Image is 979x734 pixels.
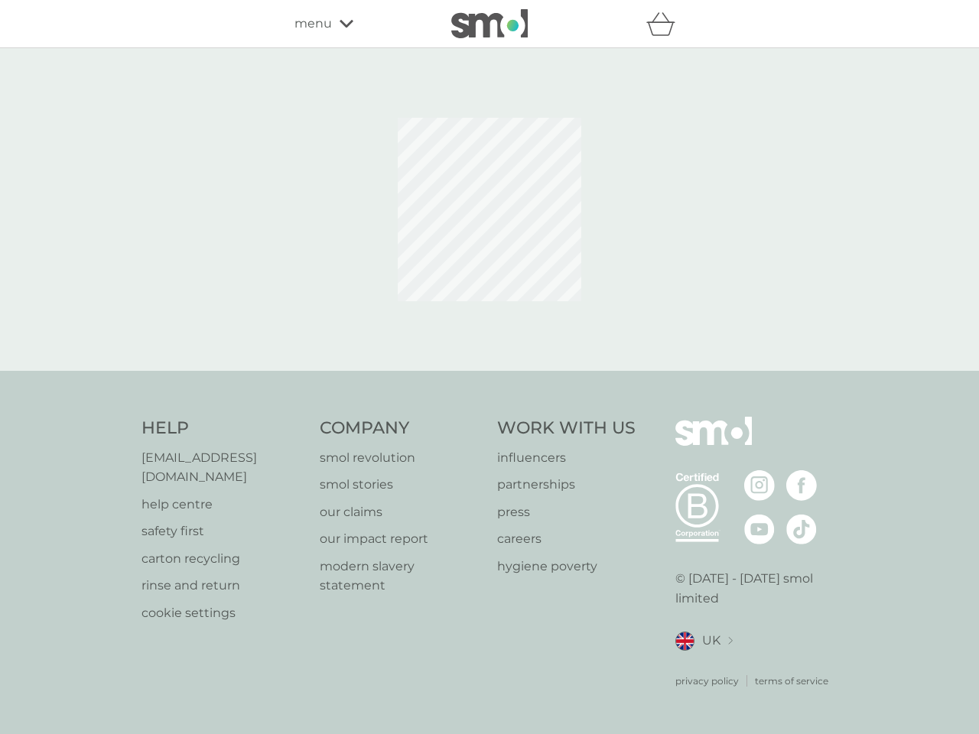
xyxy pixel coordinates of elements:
a: hygiene poverty [497,557,636,576]
a: [EMAIL_ADDRESS][DOMAIN_NAME] [141,448,304,487]
a: rinse and return [141,576,304,596]
img: visit the smol Instagram page [744,470,775,501]
img: smol [675,417,752,469]
h4: Company [320,417,483,440]
a: modern slavery statement [320,557,483,596]
a: cookie settings [141,603,304,623]
p: © [DATE] - [DATE] smol limited [675,569,838,608]
a: careers [497,529,636,549]
a: carton recycling [141,549,304,569]
a: terms of service [755,674,828,688]
img: visit the smol Facebook page [786,470,817,501]
a: safety first [141,521,304,541]
a: smol revolution [320,448,483,468]
img: smol [451,9,528,38]
img: visit the smol Youtube page [744,514,775,544]
span: menu [294,14,332,34]
a: privacy policy [675,674,739,688]
a: partnerships [497,475,636,495]
a: influencers [497,448,636,468]
h4: Help [141,417,304,440]
a: help centre [141,495,304,515]
img: select a new location [728,637,733,645]
a: smol stories [320,475,483,495]
div: basket [646,8,685,39]
img: UK flag [675,632,694,651]
a: our claims [320,502,483,522]
span: UK [702,631,720,651]
a: press [497,502,636,522]
img: visit the smol Tiktok page [786,514,817,544]
a: our impact report [320,529,483,549]
h4: Work With Us [497,417,636,440]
